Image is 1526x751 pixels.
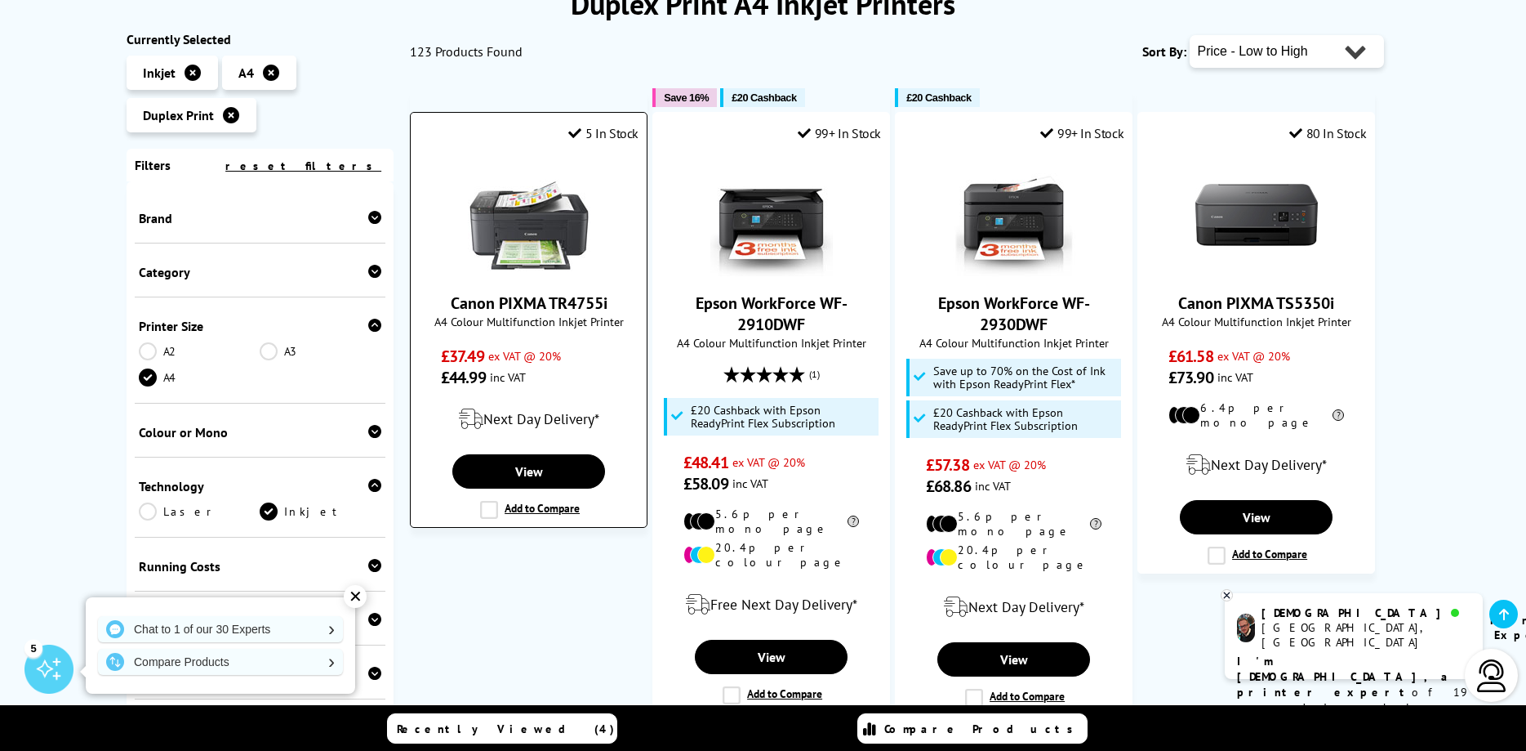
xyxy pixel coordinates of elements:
span: A4 Colour Multifunction Inkjet Printer [661,335,881,351]
label: Add to Compare [723,686,822,704]
div: Printer Size [139,318,382,334]
div: modal_delivery [661,582,881,628]
div: 5 In Stock [568,125,638,141]
span: £20 Cashback [906,92,971,104]
span: inc VAT [490,369,526,385]
span: £20 Cashback [732,92,796,104]
span: £73.90 [1168,367,1213,388]
img: Epson WorkForce WF-2910DWF [710,154,833,276]
span: inc VAT [732,476,768,491]
span: £20 Cashback with Epson ReadyPrint Flex Subscription [933,406,1118,432]
span: £20 Cashback with Epson ReadyPrint Flex Subscription [691,404,875,430]
span: £57.38 [926,454,969,476]
a: Epson WorkForce WF-2910DWF [710,263,833,279]
span: £58.09 [683,473,728,494]
a: Compare Products [98,649,343,675]
a: View [695,640,847,674]
label: Add to Compare [965,689,1065,707]
img: user-headset-light.svg [1475,659,1508,692]
div: 5 [24,639,42,657]
a: Laser [139,503,260,521]
span: Duplex Print [143,107,214,123]
a: Inkjet [260,503,381,521]
span: £61.58 [1168,346,1213,367]
span: (1) [809,359,820,390]
div: modal_delivery [419,396,638,442]
li: 20.4p per colour page [926,543,1101,572]
span: Save 16% [664,92,709,104]
li: 6.4p per mono page [1168,400,1344,430]
span: ex VAT @ 20% [488,348,561,364]
span: A4 [238,65,254,81]
span: Recently Viewed (4) [397,722,615,736]
div: 99+ In Stock [798,125,881,141]
div: [GEOGRAPHIC_DATA], [GEOGRAPHIC_DATA] [1261,620,1470,650]
a: Canon PIXMA TS5350i [1178,293,1334,314]
div: modal_delivery [904,584,1123,630]
div: modal_delivery [1146,442,1366,488]
a: View [1180,500,1332,534]
a: Chat to 1 of our 30 Experts [98,616,343,642]
li: 5.6p per mono page [926,509,1101,539]
span: ex VAT @ 20% [973,457,1046,472]
a: reset filters [225,159,381,173]
img: Canon PIXMA TS5350i [1195,154,1318,276]
span: £68.86 [926,476,971,497]
div: ✕ [344,585,367,608]
div: Category [139,264,382,280]
p: of 19 years! I can help you choose the right product [1237,654,1470,747]
div: 99+ In Stock [1040,125,1123,141]
span: ex VAT @ 20% [1217,348,1290,364]
b: I'm [DEMOGRAPHIC_DATA], a printer expert [1237,654,1453,700]
a: Canon PIXMA TR4755i [468,263,590,279]
button: Save 16% [652,88,717,107]
a: Epson WorkForce WF-2930DWF [938,293,1090,335]
span: inc VAT [975,478,1011,494]
a: Epson WorkForce WF-2930DWF [953,263,1075,279]
span: Save up to 70% on the Cost of Ink with Epson ReadyPrint Flex* [933,364,1118,391]
span: Filters [135,157,171,173]
span: A4 Colour Multifunction Inkjet Printer [904,335,1123,351]
span: Inkjet [143,65,176,81]
button: £20 Cashback [720,88,804,107]
a: Recently Viewed (4) [387,713,617,744]
img: chris-livechat.png [1237,614,1255,642]
a: View [452,454,604,489]
span: inc VAT [1217,369,1253,385]
div: Colour or Mono [139,424,382,440]
span: A4 Colour Multifunction Inkjet Printer [1146,314,1366,329]
div: Currently Selected [127,31,394,47]
div: Technology [139,478,382,494]
img: Epson WorkForce WF-2930DWF [953,154,1075,276]
span: ex VAT @ 20% [732,454,805,470]
span: £37.49 [441,346,484,367]
span: Compare Products [884,722,1082,736]
li: 20.4p per colour page [683,540,859,570]
a: A4 [139,369,260,387]
a: A3 [260,342,381,360]
span: Sort By: [1142,43,1186,60]
a: Canon PIXMA TS5350i [1195,263,1318,279]
span: 123 Products Found [410,43,523,60]
label: Add to Compare [1208,547,1307,565]
a: Epson WorkForce WF-2910DWF [696,293,848,335]
div: [DEMOGRAPHIC_DATA] [1261,606,1470,620]
a: Compare Products [857,713,1088,744]
button: £20 Cashback [895,88,979,107]
div: Brand [139,210,382,226]
span: £44.99 [441,367,486,388]
a: A2 [139,342,260,360]
span: £48.41 [683,452,728,473]
a: Canon PIXMA TR4755i [451,293,607,314]
li: 5.6p per mono page [683,507,859,536]
a: View [937,642,1089,677]
span: A4 Colour Multifunction Inkjet Printer [419,314,638,329]
div: 80 In Stock [1289,125,1366,141]
div: Running Costs [139,558,382,574]
label: Add to Compare [480,501,580,519]
img: Canon PIXMA TR4755i [468,154,590,276]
